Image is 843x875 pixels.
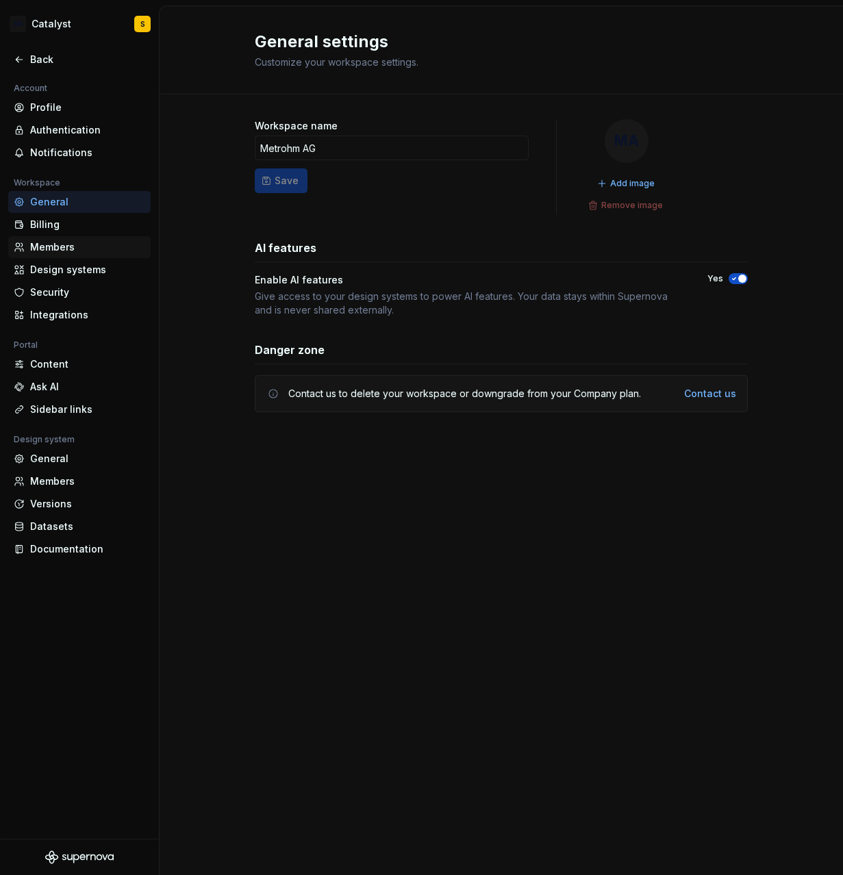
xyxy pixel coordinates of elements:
[3,9,156,39] button: MACatalystS
[255,240,316,256] h3: AI features
[30,286,145,299] div: Security
[255,31,418,53] h2: General settings
[255,290,683,317] div: Give access to your design systems to power AI features. Your data stays within Supernova and is ...
[30,380,145,394] div: Ask AI
[30,263,145,277] div: Design systems
[288,387,641,401] div: Contact us to delete your workspace or downgrade from your Company plan.
[30,542,145,556] div: Documentation
[8,49,151,71] a: Back
[610,178,655,189] span: Add image
[8,259,151,281] a: Design systems
[8,175,66,191] div: Workspace
[8,236,151,258] a: Members
[8,431,80,448] div: Design system
[10,16,26,32] div: MA
[255,273,683,287] div: Enable AI features
[8,80,53,97] div: Account
[605,119,649,163] div: MA
[45,850,114,864] svg: Supernova Logo
[140,18,145,29] div: S
[8,470,151,492] a: Members
[30,195,145,209] div: General
[593,174,661,193] button: Add image
[255,119,338,133] label: Workspace name
[8,493,151,515] a: Versions
[8,214,151,236] a: Billing
[8,448,151,470] a: General
[30,520,145,533] div: Datasets
[8,337,43,353] div: Portal
[30,146,145,160] div: Notifications
[30,123,145,137] div: Authentication
[32,17,71,31] div: Catalyst
[30,452,145,466] div: General
[8,191,151,213] a: General
[8,281,151,303] a: Security
[30,403,145,416] div: Sidebar links
[8,304,151,326] a: Integrations
[255,342,325,358] h3: Danger zone
[30,53,145,66] div: Back
[8,538,151,560] a: Documentation
[8,516,151,537] a: Datasets
[30,218,145,231] div: Billing
[30,240,145,254] div: Members
[684,387,736,401] a: Contact us
[30,497,145,511] div: Versions
[8,142,151,164] a: Notifications
[8,119,151,141] a: Authentication
[8,376,151,398] a: Ask AI
[30,308,145,322] div: Integrations
[8,97,151,118] a: Profile
[707,273,723,284] label: Yes
[30,357,145,371] div: Content
[30,474,145,488] div: Members
[8,398,151,420] a: Sidebar links
[30,101,145,114] div: Profile
[8,353,151,375] a: Content
[255,56,418,68] span: Customize your workspace settings.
